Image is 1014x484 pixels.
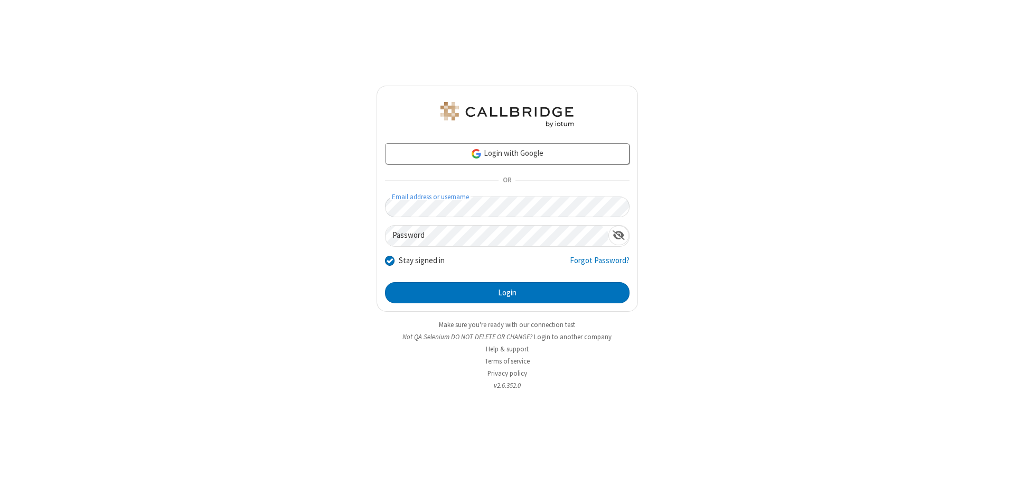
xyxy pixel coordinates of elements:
label: Stay signed in [399,255,445,267]
li: Not QA Selenium DO NOT DELETE OR CHANGE? [377,332,638,342]
a: Help & support [486,345,529,353]
a: Privacy policy [487,369,527,378]
a: Forgot Password? [570,255,630,275]
input: Email address or username [385,197,630,217]
a: Make sure you're ready with our connection test [439,320,575,329]
input: Password [386,226,608,246]
a: Login with Google [385,143,630,164]
li: v2.6.352.0 [377,380,638,390]
img: QA Selenium DO NOT DELETE OR CHANGE [438,102,576,127]
div: Show password [608,226,629,245]
span: OR [499,173,515,188]
a: Terms of service [485,357,530,366]
button: Login to another company [534,332,612,342]
button: Login [385,282,630,303]
img: google-icon.png [471,148,482,160]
